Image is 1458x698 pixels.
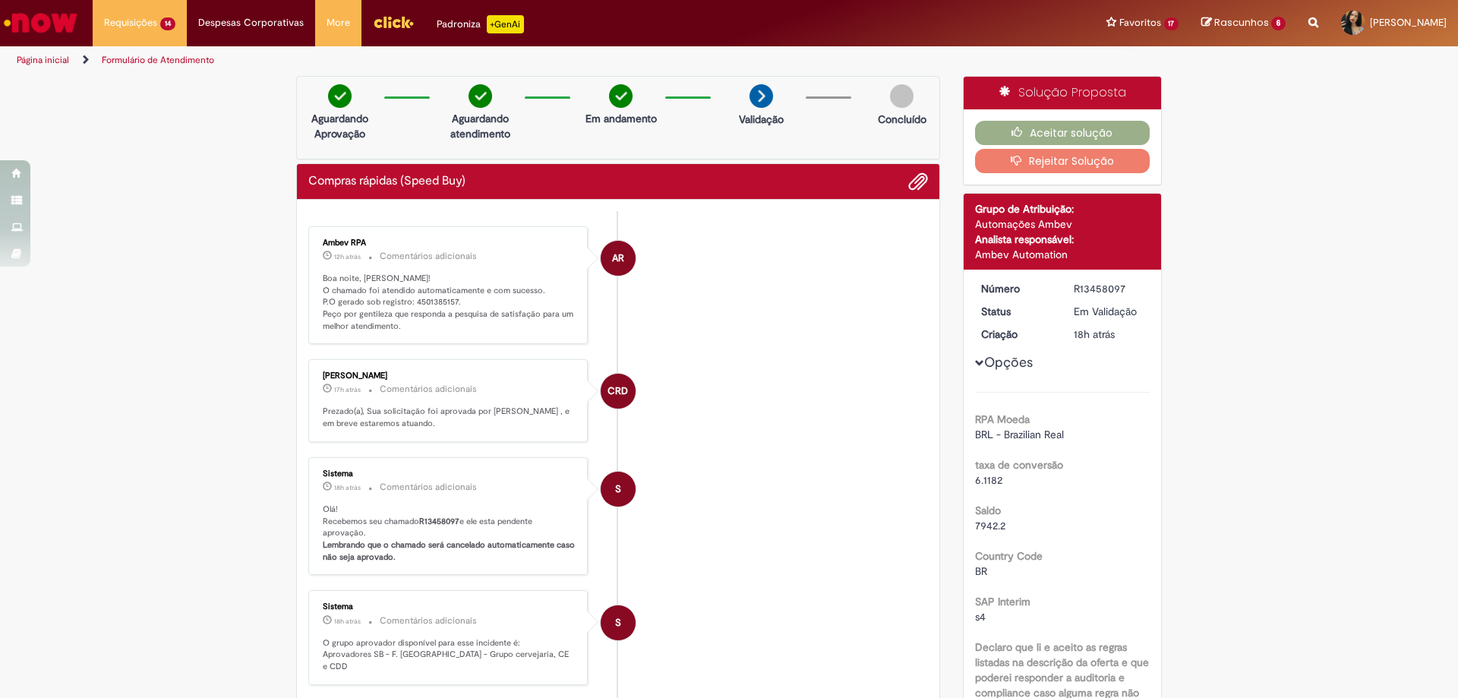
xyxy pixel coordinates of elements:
[323,406,576,429] p: Prezado(a), Sua solicitação foi aprovada por [PERSON_NAME] , e em breve estaremos atuando.
[323,539,577,563] b: Lembrando que o chamado será cancelado automaticamente caso não seja aprovado.
[975,610,986,624] span: s4
[609,84,633,108] img: check-circle-green.png
[334,252,361,261] span: 12h atrás
[975,564,987,578] span: BR
[443,111,517,141] p: Aguardando atendimento
[308,175,465,188] h2: Compras rápidas (Speed Buy) Histórico de tíquete
[975,428,1064,441] span: BRL - Brazilian Real
[975,519,1005,532] span: 7942.2
[334,385,361,394] time: 28/08/2025 14:56:03
[1074,304,1144,319] div: Em Validação
[1074,327,1115,341] span: 18h atrás
[975,247,1150,262] div: Ambev Automation
[160,17,175,30] span: 14
[323,371,576,381] div: [PERSON_NAME]
[908,172,928,191] button: Adicionar anexos
[373,11,414,33] img: click_logo_yellow_360x200.png
[1074,327,1115,341] time: 28/08/2025 14:06:09
[890,84,914,108] img: img-circle-grey.png
[1271,17,1286,30] span: 6
[327,15,350,30] span: More
[17,54,69,66] a: Página inicial
[1074,281,1144,296] div: R13458097
[334,617,361,626] time: 28/08/2025 14:06:18
[601,605,636,640] div: System
[2,8,80,38] img: ServiceNow
[437,15,524,33] div: Padroniza
[323,273,576,333] p: Boa noite, [PERSON_NAME]! O chamado foi atendido automaticamente e com sucesso. P.O gerado sob re...
[615,471,621,507] span: S
[323,637,576,673] p: O grupo aprovador disponível para esse incidente é: Aprovadores SB - F. [GEOGRAPHIC_DATA] - Grupo...
[328,84,352,108] img: check-circle-green.png
[334,252,361,261] time: 28/08/2025 19:14:30
[323,469,576,478] div: Sistema
[878,112,926,127] p: Concluído
[975,216,1150,232] div: Automações Ambev
[612,240,624,276] span: AR
[739,112,784,127] p: Validação
[380,383,477,396] small: Comentários adicionais
[601,374,636,409] div: Carlos Roberto Da Silva Bandeira
[1164,17,1179,30] span: 17
[469,84,492,108] img: check-circle-green.png
[334,483,361,492] span: 18h atrás
[975,201,1150,216] div: Grupo de Atribuição:
[975,595,1030,608] b: SAP Interim
[487,15,524,33] p: +GenAi
[11,46,961,74] ul: Trilhas de página
[615,605,621,641] span: S
[585,111,657,126] p: Em andamento
[1119,15,1161,30] span: Favoritos
[970,327,1063,342] dt: Criação
[975,121,1150,145] button: Aceitar solução
[975,232,1150,247] div: Analista responsável:
[975,473,1002,487] span: 6.1182
[323,504,576,564] p: Olá! Recebemos seu chamado e ele esta pendente aprovação.
[334,617,361,626] span: 18h atrás
[1074,327,1144,342] div: 28/08/2025 14:06:09
[380,250,477,263] small: Comentários adicionais
[102,54,214,66] a: Formulário de Atendimento
[970,304,1063,319] dt: Status
[975,504,1001,517] b: Saldo
[1370,16,1447,29] span: [PERSON_NAME]
[323,602,576,611] div: Sistema
[975,458,1063,472] b: taxa de conversão
[975,412,1030,426] b: RPA Moeda
[975,149,1150,173] button: Rejeitar Solução
[601,241,636,276] div: Ambev RPA
[750,84,773,108] img: arrow-next.png
[380,481,477,494] small: Comentários adicionais
[380,614,477,627] small: Comentários adicionais
[1214,15,1269,30] span: Rascunhos
[104,15,157,30] span: Requisições
[964,77,1162,109] div: Solução Proposta
[303,111,377,141] p: Aguardando Aprovação
[419,516,459,527] b: R13458097
[975,549,1043,563] b: Country Code
[198,15,304,30] span: Despesas Corporativas
[607,373,628,409] span: CRD
[334,385,361,394] span: 17h atrás
[334,483,361,492] time: 28/08/2025 14:06:21
[1201,16,1286,30] a: Rascunhos
[601,472,636,507] div: System
[323,238,576,248] div: Ambev RPA
[970,281,1063,296] dt: Número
